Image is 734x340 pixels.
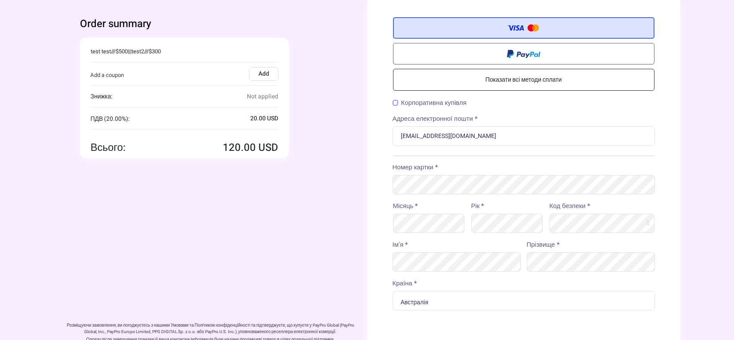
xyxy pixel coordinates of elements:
i: .00 [257,114,266,123]
label: Рік * [471,201,484,211]
a: Показати всі методи сплати [393,69,654,91]
p: Розміщуючи замовлення, ви погоджуєтесь з нашими Умовами та Політикою конфіденційності та підтверд... [65,322,356,335]
label: Корпоративна купівля [393,100,467,106]
label: Країна * [393,279,417,288]
span: USD [258,140,278,155]
label: Прізвище * [527,240,559,250]
span: Add a coupon [90,71,124,80]
label: Місяць * [393,201,418,211]
span: Not applied [247,92,278,101]
label: Код безпеки * [550,201,590,211]
div: test test///$500|||test2///$300 [87,47,278,56]
span: USD [267,114,278,123]
span: 120 [223,140,256,155]
label: Номер картки * [393,162,438,172]
label: Адреса електронної пошти * [393,114,477,124]
span: Знижка: [91,92,113,101]
div: Order summary [80,17,341,31]
span: 20 [250,114,266,123]
span: ПДВ (20.00%): [91,114,130,123]
label: Add [249,67,279,81]
span: Всього: [91,140,126,155]
label: Ім'я * [393,240,408,250]
i: .00 [241,140,256,155]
